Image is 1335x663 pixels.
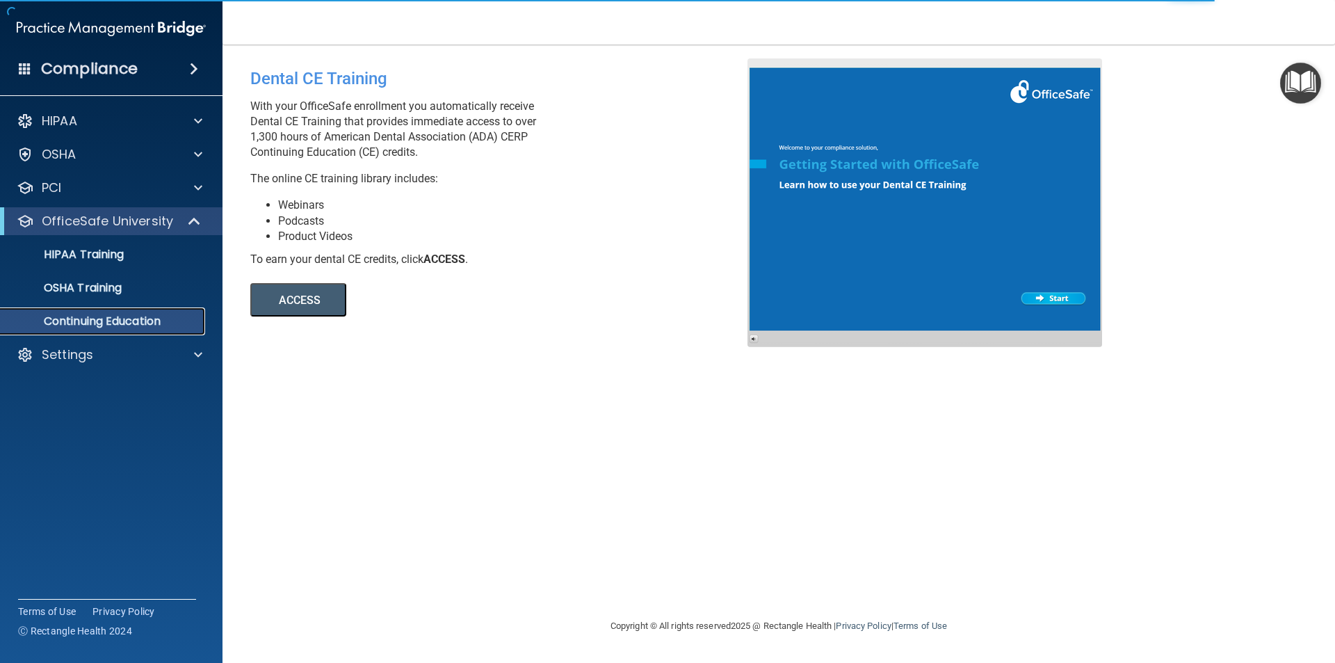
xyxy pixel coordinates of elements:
p: HIPAA Training [9,248,124,262]
p: The online CE training library includes: [250,171,758,186]
p: PCI [42,179,61,196]
div: To earn your dental CE credits, click . [250,252,758,267]
p: With your OfficeSafe enrollment you automatically receive Dental CE Training that provides immedi... [250,99,758,160]
a: Terms of Use [18,605,76,618]
li: Webinars [278,198,758,213]
a: Privacy Policy [92,605,155,618]
a: Settings [17,346,202,363]
a: OSHA [17,146,202,163]
h4: Compliance [41,59,138,79]
a: Privacy Policy [836,621,891,631]
div: Dental CE Training [250,58,758,99]
iframe: Drift Widget Chat Controller [1094,564,1318,620]
a: PCI [17,179,202,196]
a: Terms of Use [893,621,947,631]
div: Copyright © All rights reserved 2025 @ Rectangle Health | | [525,604,1033,648]
li: Product Videos [278,229,758,244]
a: ACCESS [250,296,631,306]
button: ACCESS [250,283,346,317]
p: OfficeSafe University [42,213,173,230]
a: OfficeSafe University [17,213,202,230]
img: PMB logo [17,15,206,42]
button: Open Resource Center [1280,63,1321,104]
p: Settings [42,346,93,363]
p: HIPAA [42,113,77,129]
a: HIPAA [17,113,202,129]
p: OSHA [42,146,76,163]
p: Continuing Education [9,314,199,328]
li: Podcasts [278,214,758,229]
p: OSHA Training [9,281,122,295]
span: Ⓒ Rectangle Health 2024 [18,624,132,638]
b: ACCESS [423,253,465,266]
